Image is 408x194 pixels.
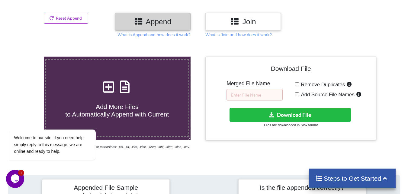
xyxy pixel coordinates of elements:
button: Download File [230,108,351,122]
p: What is Append and how does it work? [118,32,191,38]
span: Add More Files to Automatically Append with Current [65,103,169,118]
h3: Append [120,17,186,26]
button: Reset Append [44,13,88,24]
h5: Merged File Name [226,81,283,87]
iframe: chat widget [6,75,115,167]
p: What is Join and how does it work? [205,32,271,38]
h3: Join [210,17,276,26]
h4: Is the file appended correctly? [243,184,361,191]
span: Remove Duplicates [299,82,345,87]
span: Add Source File Names [299,92,355,97]
h4: Steps to Get Started [315,175,390,182]
small: Files are downloaded in .xlsx format [264,123,318,127]
input: Enter File Name [226,89,283,100]
h4: Appended File Sample [47,184,165,192]
h4: Download File [210,61,371,78]
i: You can select files with any of these extensions: .xls, .xlt, .xlm, .xlsx, .xlsm, .xltx, .xltm, ... [44,145,190,155]
iframe: chat widget [6,170,25,188]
